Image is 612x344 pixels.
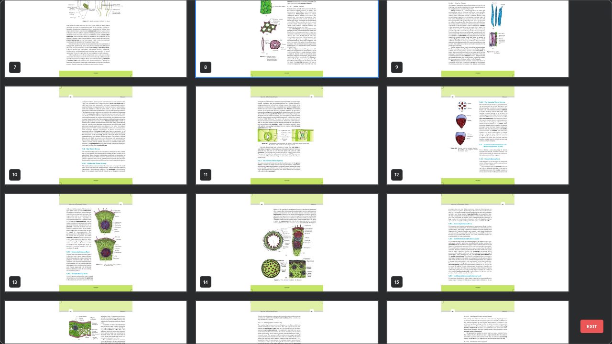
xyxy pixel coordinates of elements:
[5,86,186,184] img: 1725872356JVV37G.pdf
[0,0,595,344] div: grid
[196,194,377,292] img: 1725872356JVV37G.pdf
[387,194,568,292] img: 1725872356JVV37G.pdf
[5,194,186,292] img: 1725872356JVV37G.pdf
[196,86,377,184] img: 1725872356JVV37G.pdf
[580,320,603,333] button: EXIT
[387,86,568,184] img: 1725872356JVV37G.pdf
